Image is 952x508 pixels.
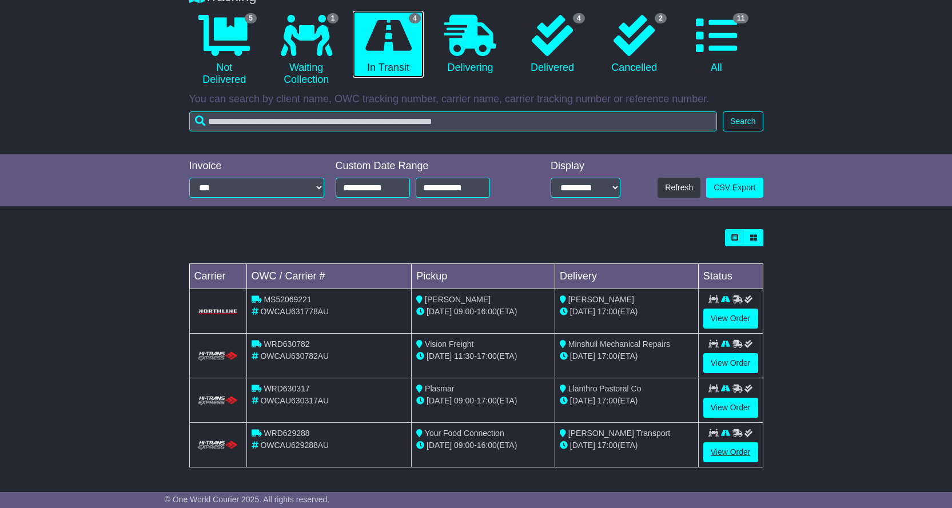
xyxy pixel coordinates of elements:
[197,308,240,315] img: GetCarrierServiceLogo
[260,396,329,405] span: OWCAU630317AU
[245,13,257,23] span: 5
[477,351,497,361] span: 17:00
[425,295,491,304] span: [PERSON_NAME]
[425,339,473,349] span: Vision Freight
[409,13,421,23] span: 4
[353,11,423,78] a: 4 In Transit
[416,306,550,318] div: - (ETA)
[427,441,452,450] span: [DATE]
[703,353,758,373] a: View Order
[655,13,667,23] span: 2
[568,429,670,438] span: [PERSON_NAME] Transport
[197,351,240,362] img: HiTrans.png
[165,495,330,504] span: © One World Courier 2025. All rights reserved.
[246,264,412,289] td: OWC / Carrier #
[568,384,642,393] span: Llanthro Pastoral Co
[599,11,670,78] a: 2 Cancelled
[416,439,550,451] div: - (ETA)
[264,339,309,349] span: WRD630782
[598,396,618,405] span: 17:00
[658,178,700,198] button: Refresh
[598,307,618,316] span: 17:00
[427,396,452,405] span: [DATE]
[477,307,497,316] span: 16:00
[271,11,341,90] a: 1 Waiting Collection
[336,160,519,173] div: Custom Date Range
[551,160,620,173] div: Display
[568,295,634,304] span: [PERSON_NAME]
[435,11,505,78] a: Delivering
[425,429,504,438] span: Your Food Connection
[416,395,550,407] div: - (ETA)
[560,350,694,362] div: (ETA)
[454,441,474,450] span: 09:00
[570,441,595,450] span: [DATE]
[197,440,240,451] img: HiTrans.png
[260,307,329,316] span: OWCAU631778AU
[412,264,555,289] td: Pickup
[698,264,763,289] td: Status
[560,306,694,318] div: (ETA)
[260,441,329,450] span: OWCAU629288AU
[260,351,329,361] span: OWCAU630782AU
[706,178,763,198] a: CSV Export
[733,13,748,23] span: 11
[189,264,246,289] td: Carrier
[560,395,694,407] div: (ETA)
[477,396,497,405] span: 17:00
[454,351,474,361] span: 11:30
[197,395,240,406] img: HiTrans.png
[681,11,751,78] a: 11 All
[703,309,758,329] a: View Order
[570,351,595,361] span: [DATE]
[723,111,763,131] button: Search
[264,384,309,393] span: WRD630317
[703,442,758,462] a: View Order
[264,429,309,438] span: WRD629288
[598,351,618,361] span: 17:00
[570,396,595,405] span: [DATE]
[573,13,585,23] span: 4
[189,93,763,106] p: You can search by client name, OWC tracking number, carrier name, carrier tracking number or refe...
[189,160,324,173] div: Invoice
[189,11,260,90] a: 5 Not Delivered
[425,384,454,393] span: Plasmar
[427,351,452,361] span: [DATE]
[555,264,698,289] td: Delivery
[454,396,474,405] span: 09:00
[570,307,595,316] span: [DATE]
[416,350,550,362] div: - (ETA)
[598,441,618,450] span: 17:00
[454,307,474,316] span: 09:00
[517,11,587,78] a: 4 Delivered
[703,398,758,418] a: View Order
[568,339,670,349] span: Minshull Mechanical Repairs
[264,295,311,304] span: MS52069221
[327,13,339,23] span: 1
[427,307,452,316] span: [DATE]
[477,441,497,450] span: 16:00
[560,439,694,451] div: (ETA)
